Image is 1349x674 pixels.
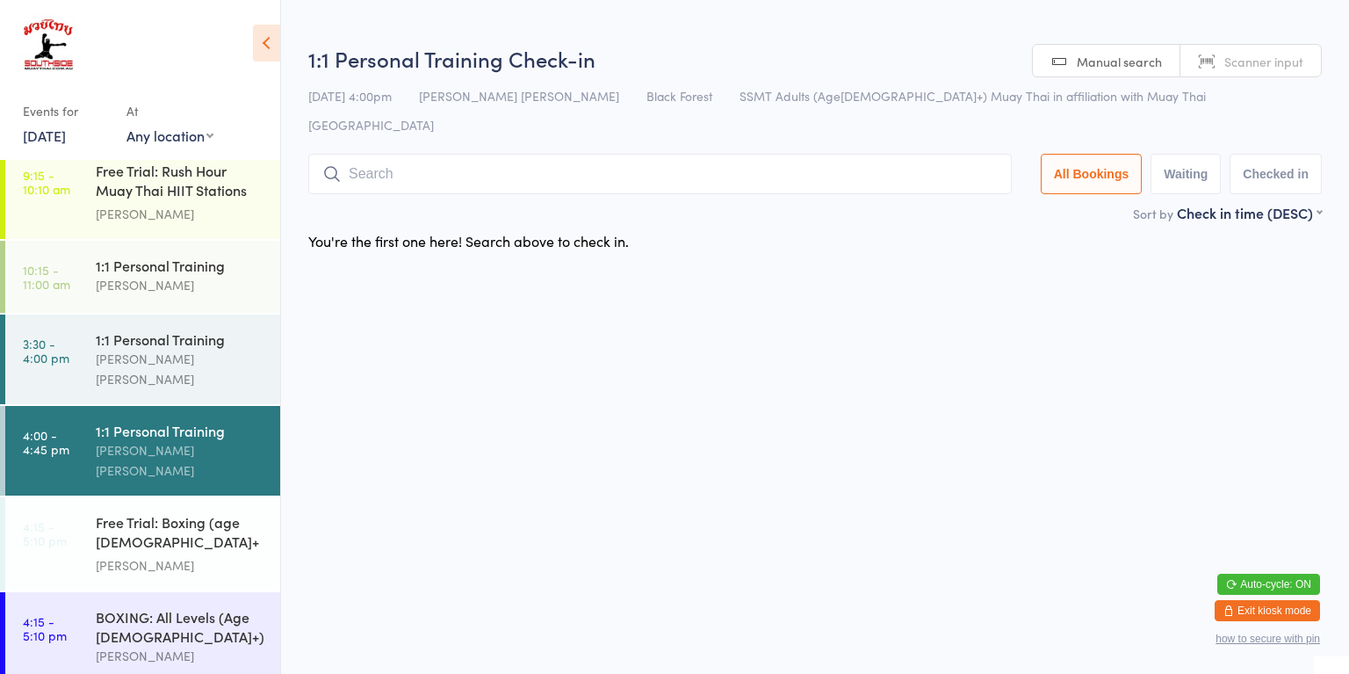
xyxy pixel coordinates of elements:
[23,126,66,145] a: [DATE]
[1215,600,1320,621] button: Exit kiosk mode
[308,154,1012,194] input: Search
[23,614,67,642] time: 4:15 - 5:10 pm
[308,87,392,105] span: [DATE] 4:00pm
[5,146,280,239] a: 9:15 -10:10 amFree Trial: Rush Hour Muay Thai HIIT Stations (age...[PERSON_NAME]
[308,44,1322,73] h2: 1:1 Personal Training Check-in
[1041,154,1143,194] button: All Bookings
[23,337,69,365] time: 3:30 - 4:00 pm
[96,349,265,389] div: [PERSON_NAME] [PERSON_NAME]
[1224,53,1303,70] span: Scanner input
[23,519,67,547] time: 4:15 - 5:10 pm
[5,315,280,404] a: 3:30 -4:00 pm1:1 Personal Training[PERSON_NAME] [PERSON_NAME]
[96,646,265,666] div: [PERSON_NAME]
[96,440,265,481] div: [PERSON_NAME] [PERSON_NAME]
[96,512,265,555] div: Free Trial: Boxing (age [DEMOGRAPHIC_DATA]+ years)
[1151,154,1221,194] button: Waiting
[1217,574,1320,595] button: Auto-cycle: ON
[5,241,280,313] a: 10:15 -11:00 am1:1 Personal Training[PERSON_NAME]
[1216,633,1320,645] button: how to secure with pin
[1077,53,1162,70] span: Manual search
[126,97,213,126] div: At
[96,330,265,349] div: 1:1 Personal Training
[646,87,712,105] span: Black Forest
[23,428,69,456] time: 4:00 - 4:45 pm
[1230,154,1322,194] button: Checked in
[96,275,265,295] div: [PERSON_NAME]
[23,168,70,196] time: 9:15 - 10:10 am
[1177,203,1322,222] div: Check in time (DESC)
[308,231,629,250] div: You're the first one here! Search above to check in.
[96,607,265,646] div: BOXING: All Levels (Age [DEMOGRAPHIC_DATA]+)
[96,555,265,576] div: [PERSON_NAME]
[419,87,619,105] span: [PERSON_NAME] [PERSON_NAME]
[23,263,70,291] time: 10:15 - 11:00 am
[1133,205,1173,222] label: Sort by
[96,256,265,275] div: 1:1 Personal Training
[5,497,280,591] a: 4:15 -5:10 pmFree Trial: Boxing (age [DEMOGRAPHIC_DATA]+ years)[PERSON_NAME]
[96,204,265,224] div: [PERSON_NAME]
[18,13,78,79] img: Southside Muay Thai & Fitness
[126,126,213,145] div: Any location
[308,87,1206,134] span: SSMT Adults (Age[DEMOGRAPHIC_DATA]+) Muay Thai in affiliation with Muay Thai [GEOGRAPHIC_DATA]
[23,97,109,126] div: Events for
[96,161,265,204] div: Free Trial: Rush Hour Muay Thai HIIT Stations (age...
[5,406,280,496] a: 4:00 -4:45 pm1:1 Personal Training[PERSON_NAME] [PERSON_NAME]
[96,421,265,440] div: 1:1 Personal Training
